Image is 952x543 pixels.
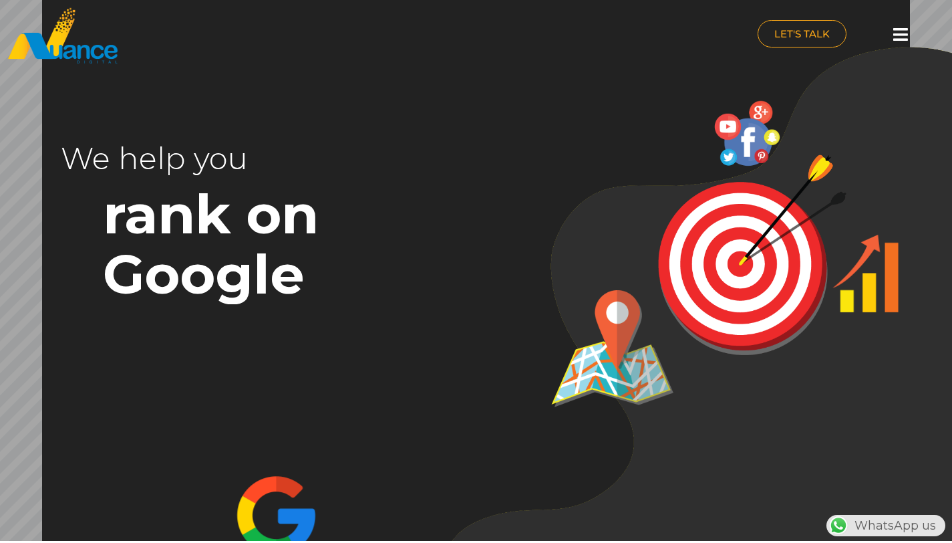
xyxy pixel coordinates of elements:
[826,515,945,536] div: WhatsApp us
[61,128,436,189] rs-layer: We help you
[828,515,849,536] img: WhatsApp
[758,20,846,47] a: LET'S TALK
[826,518,945,533] a: WhatsAppWhatsApp us
[774,29,830,39] span: LET'S TALK
[7,7,119,65] img: nuance-qatar_logo
[7,7,470,65] a: nuance-qatar_logo
[103,184,578,304] rs-layer: rank on Google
